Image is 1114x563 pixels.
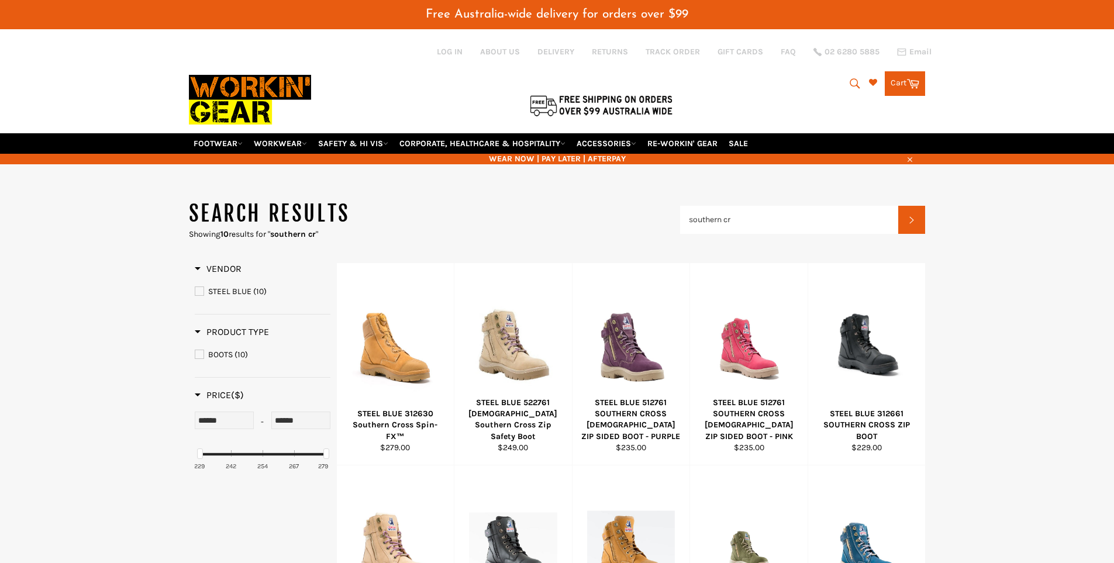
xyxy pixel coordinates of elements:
[189,153,926,164] span: WEAR NOW | PAY LATER | AFTERPAY
[189,199,680,229] h1: Search results
[194,462,205,471] div: 229
[234,350,248,360] span: (10)
[897,47,932,57] a: Email
[220,229,229,239] strong: 10
[195,326,269,337] span: Product Type
[781,46,796,57] a: FAQ
[437,47,463,57] a: Log in
[336,263,454,465] a: STEEL BLUE 312630 Southern Cross Spin-FX™STEEL BLUE 312630 Southern Cross Spin-FX™$279.00
[195,263,242,275] h3: Vendor
[643,133,722,154] a: RE-WORKIN' GEAR
[257,462,268,471] div: 254
[462,397,565,442] div: STEEL BLUE 522761 [DEMOGRAPHIC_DATA] Southern Cross Zip Safety Boot
[698,397,801,442] div: STEEL BLUE 512761 SOUTHERN CROSS [DEMOGRAPHIC_DATA] ZIP SIDED BOOT - PINK
[537,46,574,57] a: DELIVERY
[808,263,926,465] a: STEEL BLUE 312661 SOUTHERN CROSS ZIP BOOTSTEEL BLUE 312661 SOUTHERN CROSS ZIP BOOT$229.00
[189,67,311,133] img: Workin Gear leaders in Workwear, Safety Boots, PPE, Uniforms. Australia's No.1 in Workwear
[815,408,918,442] div: STEEL BLUE 312661 SOUTHERN CROSS ZIP BOOT
[270,229,316,239] strong: southern cr
[344,408,447,442] div: STEEL BLUE 312630 Southern Cross Spin-FX™
[813,48,880,56] a: 02 6280 5885
[718,46,763,57] a: GIFT CARDS
[426,8,688,20] span: Free Australia-wide delivery for orders over $99
[195,412,254,429] input: Min Price
[480,46,520,57] a: ABOUT US
[825,48,880,56] span: 02 6280 5885
[271,412,330,429] input: Max Price
[208,350,233,360] span: BOOTS
[680,206,899,234] input: Search
[195,389,244,400] span: Price
[909,48,932,56] span: Email
[454,263,572,465] a: STEEL BLUE 522761 Ladies Southern Cross Zip Safety BootSTEEL BLUE 522761 [DEMOGRAPHIC_DATA] South...
[254,412,271,433] div: -
[226,462,236,471] div: 242
[885,71,925,96] a: Cart
[195,348,330,361] a: BOOTS
[689,263,808,465] a: STEEL BLUE 512761 SOUTHERN CROSS LADIES ZIP SIDED BOOT - PINKSTEEL BLUE 512761 SOUTHERN CROSS [DE...
[208,286,251,296] span: STEEL BLUE
[195,263,242,274] span: Vendor
[580,397,682,442] div: STEEL BLUE 512761 SOUTHERN CROSS [DEMOGRAPHIC_DATA] ZIP SIDED BOOT - PURPLE
[253,286,267,296] span: (10)
[318,462,328,471] div: 279
[231,389,244,400] span: ($)
[189,229,680,240] p: Showing results for " "
[646,46,700,57] a: TRACK ORDER
[189,133,247,154] a: FOOTWEAR
[572,263,690,465] a: STEEL BLUE 512761 SOUTHERN CROSS LADIES ZIP SIDED BOOT - PURPLESTEEL BLUE 512761 SOUTHERN CROSS [...
[195,326,269,338] h3: Product Type
[395,133,570,154] a: CORPORATE, HEALTHCARE & HOSPITALITY
[195,285,330,298] a: STEEL BLUE
[724,133,753,154] a: SALE
[195,389,244,401] h3: Price($)
[592,46,628,57] a: RETURNS
[313,133,393,154] a: SAFETY & HI VIS
[528,93,674,118] img: Flat $9.95 shipping Australia wide
[572,133,641,154] a: ACCESSORIES
[289,462,299,471] div: 267
[249,133,312,154] a: WORKWEAR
